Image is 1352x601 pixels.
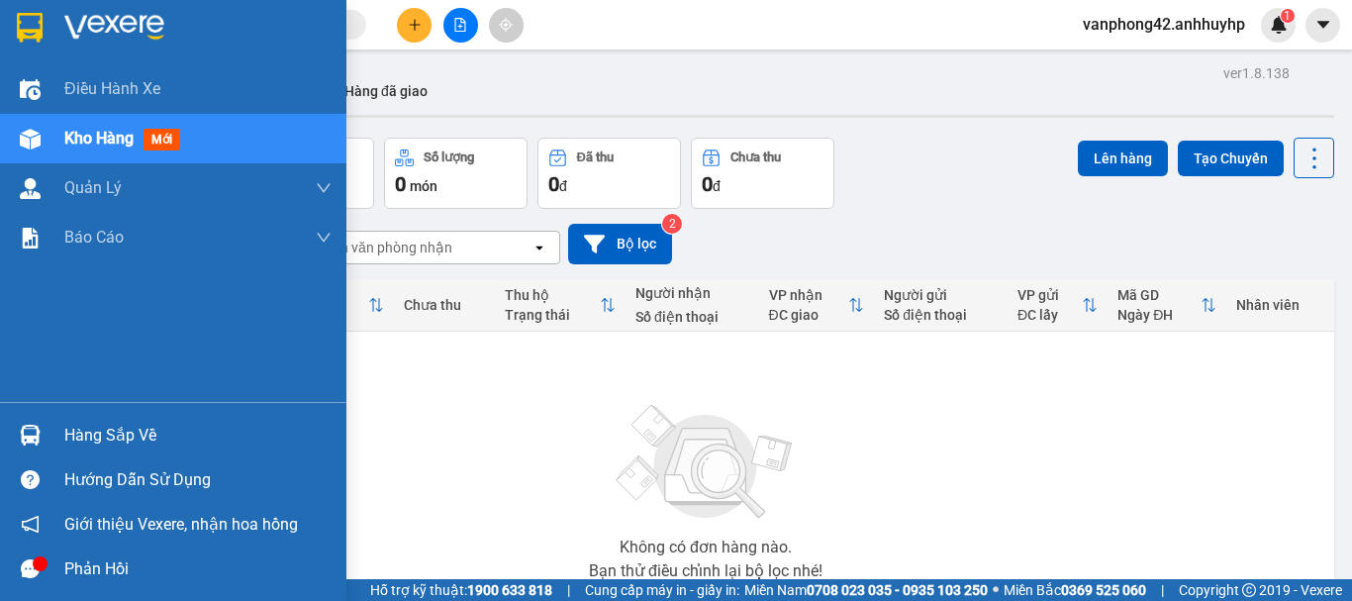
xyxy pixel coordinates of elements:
span: caret-down [1314,16,1332,34]
span: mới [144,129,180,150]
div: Ngày ĐH [1117,307,1201,323]
span: 0 [395,172,406,196]
div: ĐC giao [769,307,849,323]
img: warehouse-icon [20,425,41,446]
div: Đã thu [577,150,614,164]
th: Toggle SortBy [1008,279,1108,332]
button: Đã thu0đ [537,138,681,209]
button: Bộ lọc [568,224,672,264]
div: ĐC lấy [1017,307,1082,323]
span: Điều hành xe [64,76,160,101]
sup: 1 [1281,9,1295,23]
div: Chưa thu [404,297,484,313]
sup: 2 [662,214,682,234]
img: svg+xml;base64,PHN2ZyBjbGFzcz0ibGlzdC1wbHVnX19zdmciIHhtbG5zPSJodHRwOi8vd3d3LnczLm9yZy8yMDAwL3N2Zy... [607,393,805,532]
button: Hàng đã giao [329,67,443,115]
div: Thu hộ [505,287,600,303]
div: Chưa thu [730,150,781,164]
span: | [1161,579,1164,601]
span: Hỗ trợ kỹ thuật: [370,579,552,601]
div: Hướng dẫn sử dụng [64,465,332,495]
div: ver 1.8.138 [1223,62,1290,84]
span: notification [21,515,40,534]
div: Số điện thoại [635,309,749,325]
span: plus [408,18,422,32]
div: Hàng sắp về [64,421,332,451]
div: Mã GD [1117,287,1201,303]
div: Người nhận [635,285,749,301]
div: Nhân viên [1236,297,1324,313]
span: món [410,178,437,194]
span: 1 [1284,9,1291,23]
span: Kho hàng [64,129,134,148]
th: Toggle SortBy [759,279,875,332]
button: Lên hàng [1078,141,1168,176]
span: Quản Lý [64,175,122,200]
span: Miền Bắc [1004,579,1146,601]
div: Số lượng [424,150,474,164]
span: Miền Nam [744,579,988,601]
img: solution-icon [20,228,41,249]
div: VP nhận [769,287,849,303]
span: | [567,579,570,601]
div: Người gửi [884,287,998,303]
span: 0 [702,172,713,196]
span: ⚪️ [993,586,999,594]
div: Chọn văn phòng nhận [316,238,452,257]
button: aim [489,8,524,43]
button: Chưa thu0đ [691,138,834,209]
button: caret-down [1305,8,1340,43]
button: Tạo Chuyến [1178,141,1284,176]
span: đ [713,178,721,194]
strong: 1900 633 818 [467,582,552,598]
th: Toggle SortBy [1108,279,1226,332]
strong: 0369 525 060 [1061,582,1146,598]
span: file-add [453,18,467,32]
span: đ [559,178,567,194]
div: Số điện thoại [884,307,998,323]
button: file-add [443,8,478,43]
div: VP gửi [1017,287,1082,303]
span: Cung cấp máy in - giấy in: [585,579,739,601]
span: Báo cáo [64,225,124,250]
strong: 0708 023 035 - 0935 103 250 [807,582,988,598]
span: vanphong42.anhhuyhp [1067,12,1261,37]
span: question-circle [21,470,40,489]
img: warehouse-icon [20,129,41,150]
div: Bạn thử điều chỉnh lại bộ lọc nhé! [589,563,822,579]
span: message [21,559,40,578]
span: copyright [1242,583,1256,597]
button: Số lượng0món [384,138,528,209]
svg: open [531,240,547,255]
button: plus [397,8,432,43]
th: Toggle SortBy [495,279,626,332]
div: Phản hồi [64,554,332,584]
div: Trạng thái [505,307,600,323]
span: aim [499,18,513,32]
span: down [316,180,332,196]
div: Không có đơn hàng nào. [620,540,792,555]
img: warehouse-icon [20,79,41,100]
span: Giới thiệu Vexere, nhận hoa hồng [64,512,298,537]
img: icon-new-feature [1270,16,1288,34]
span: 0 [548,172,559,196]
img: logo-vxr [17,13,43,43]
span: down [316,230,332,246]
img: warehouse-icon [20,178,41,199]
